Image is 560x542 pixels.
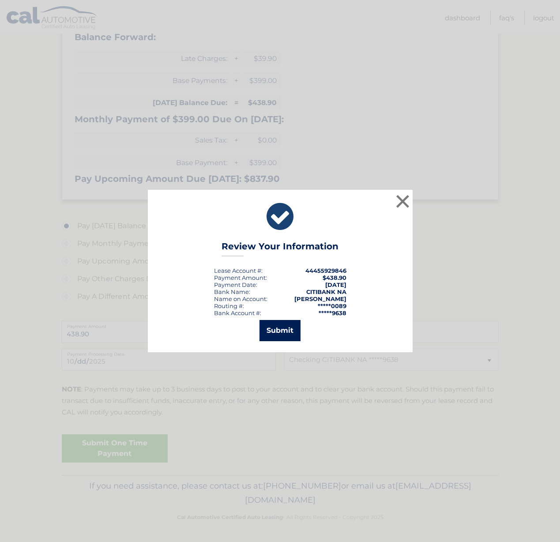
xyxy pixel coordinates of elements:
[325,281,346,288] span: [DATE]
[214,274,267,281] div: Payment Amount:
[323,274,346,281] span: $438.90
[214,267,263,274] div: Lease Account #:
[214,288,250,295] div: Bank Name:
[222,241,338,256] h3: Review Your Information
[394,192,412,210] button: ×
[214,281,256,288] span: Payment Date
[214,281,257,288] div: :
[306,288,346,295] strong: CITIBANK NA
[214,309,261,316] div: Bank Account #:
[294,295,346,302] strong: [PERSON_NAME]
[214,302,244,309] div: Routing #:
[305,267,346,274] strong: 44455929846
[259,320,301,341] button: Submit
[214,295,267,302] div: Name on Account:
